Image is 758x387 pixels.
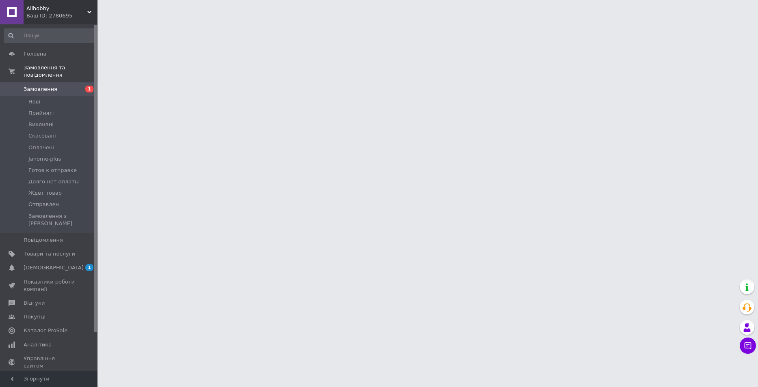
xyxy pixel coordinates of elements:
[26,5,87,12] span: Allhobby
[28,201,59,208] span: Отправлен
[28,110,54,117] span: Прийняті
[24,264,84,271] span: [DEMOGRAPHIC_DATA]
[24,327,67,334] span: Каталог ProSale
[24,50,46,58] span: Головна
[85,86,93,92] span: 1
[24,236,63,244] span: Повідомлення
[24,355,75,370] span: Управління сайтом
[28,121,54,128] span: Виконані
[4,28,96,43] input: Пошук
[740,338,756,354] button: Чат з покупцем
[24,341,52,348] span: Аналітика
[24,278,75,293] span: Показники роботи компанії
[28,155,61,163] span: Janome-plus
[28,178,79,185] span: Долго нет оплаты
[28,189,62,197] span: Ждет товар
[26,12,97,19] div: Ваш ID: 2780695
[85,264,93,271] span: 1
[28,213,95,227] span: Замовлення з [PERSON_NAME]
[28,167,77,174] span: Готов к отправке
[28,144,54,151] span: Оплачені
[24,299,45,307] span: Відгуки
[28,132,56,140] span: Скасовані
[28,98,40,105] span: Нові
[24,64,97,79] span: Замовлення та повідомлення
[24,313,45,320] span: Покупці
[24,86,57,93] span: Замовлення
[24,250,75,258] span: Товари та послуги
